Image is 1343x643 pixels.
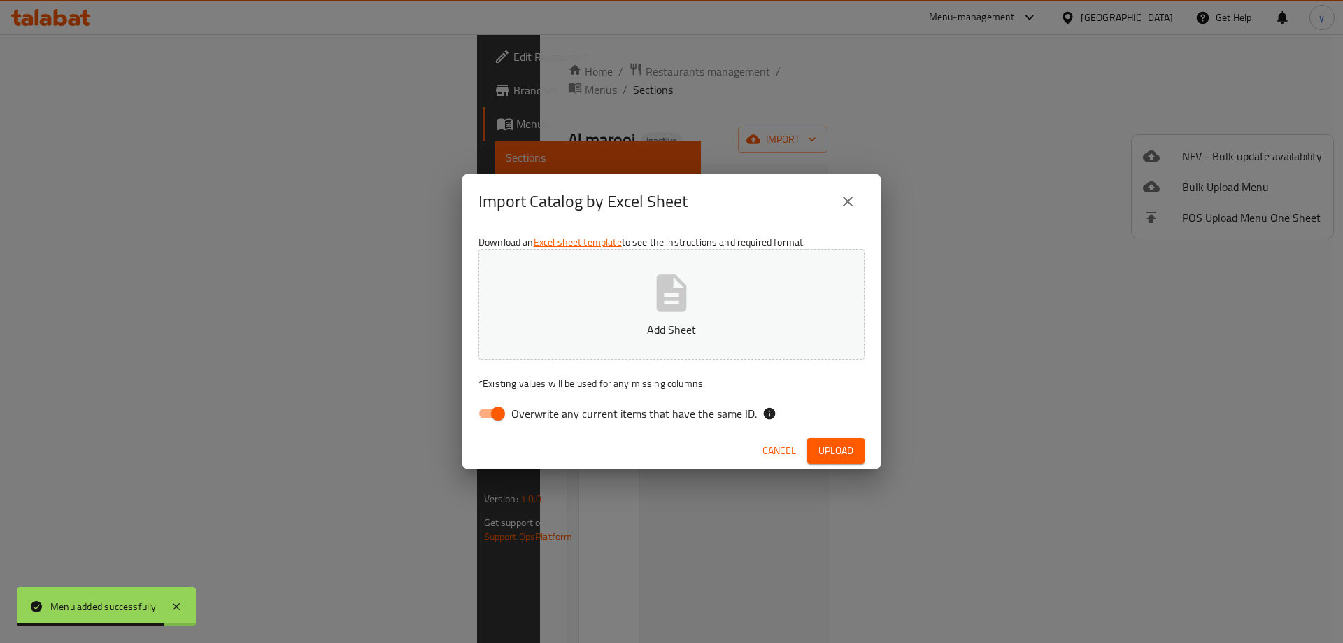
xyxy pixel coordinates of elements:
[818,442,853,460] span: Upload
[757,438,802,464] button: Cancel
[511,405,757,422] span: Overwrite any current items that have the same ID.
[478,190,688,213] h2: Import Catalog by Excel Sheet
[762,442,796,460] span: Cancel
[50,599,157,614] div: Menu added successfully
[762,407,776,421] svg: If the overwrite option isn't selected, then the items that match an existing ID will be ignored ...
[462,229,881,432] div: Download an to see the instructions and required format.
[478,376,865,390] p: Existing values will be used for any missing columns.
[500,321,843,338] p: Add Sheet
[478,249,865,360] button: Add Sheet
[807,438,865,464] button: Upload
[534,233,622,251] a: Excel sheet template
[831,185,865,218] button: close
